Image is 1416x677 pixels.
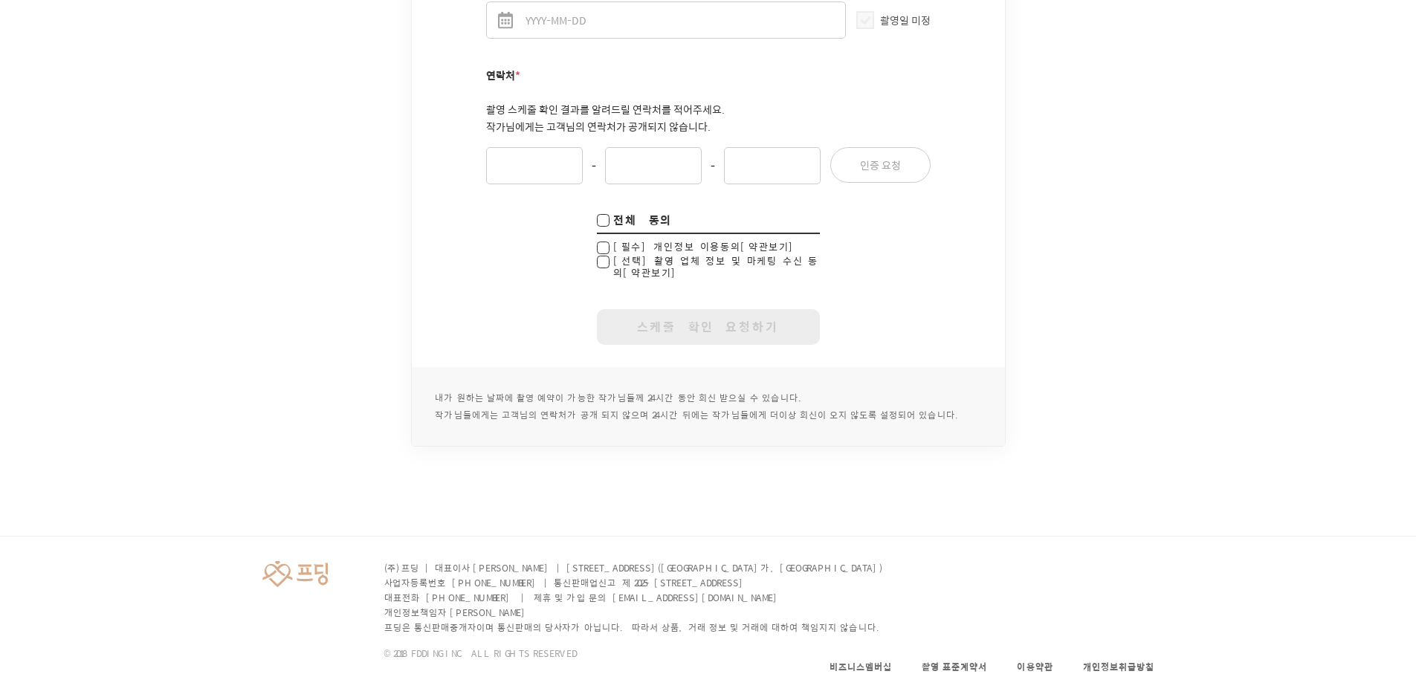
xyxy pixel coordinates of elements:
p: 개인정보책임자 [PERSON_NAME] [384,605,885,620]
a: 대화 [98,471,192,508]
span: - [592,158,596,174]
a: 설정 [192,471,285,508]
a: 홈 [4,471,98,508]
input: YYYY-MM-DD [486,1,846,39]
button: 인증 요청 [830,147,931,183]
span: 촬영일 미정 [880,12,931,28]
p: 촬영 스케줄 확인 결과를 알려드릴 연락처를 적어주세요. 작가님에게는 고객님의 연락처가 공개되지 않습니다. [486,101,931,135]
a: 촬영 표준계약서 [922,660,987,673]
p: 프딩은 통신판매중개자이며 통신판매의 당사자가 아닙니다. 따라서 상품, 거래 정보 및 거래에 대하여 책임지지 않습니다. [384,620,885,635]
span: 전체 동의 [613,211,671,228]
a: 비즈니스멤버십 [830,660,892,673]
p: © 2018 FDDING INC. ALL RIGHTS RESERVED [384,647,885,660]
a: 개인정보취급방침 [1083,660,1154,673]
span: 대화 [136,494,154,506]
input: middle [605,147,702,184]
a: 이용약관 [1017,660,1053,673]
label: [필수] 개인정보 이용동의 [613,239,740,254]
span: 홈 [47,493,56,505]
label: [약관보기] [740,239,795,254]
span: - [711,158,715,174]
button: 스케줄 확인 요청하기 [597,309,820,345]
p: (주) 프딩 | 대표이사 [PERSON_NAME] | [STREET_ADDRESS]([GEOGRAPHIC_DATA]가, [GEOGRAPHIC_DATA]) [384,560,885,575]
p: 내가 원하는 날짜에 촬영 예약이 가능한 작가님들께 24시간 동안 회신 받으실 수 있습니다. 작가님들에게는 고객님의 연락처가 공개 되지 않으며 24시간 뒤에는 작가님들에게 더이... [412,367,1005,446]
span: 설정 [230,493,248,505]
label: [약관보기] [623,265,678,280]
input: last [724,147,821,184]
label: 연락처 [486,68,520,83]
p: 대표전화 [PHONE_NUMBER] | 제휴 및 가입 문의 [EMAIL_ADDRESS][DOMAIN_NAME] [384,590,885,605]
label: [선택] 촬영 업체 정보 및 마케팅 수신 동의 [613,253,818,280]
p: 사업자등록번호 [PHONE_NUMBER] | 통신판매업신고 제 2025-[STREET_ADDRESS] [384,575,885,590]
